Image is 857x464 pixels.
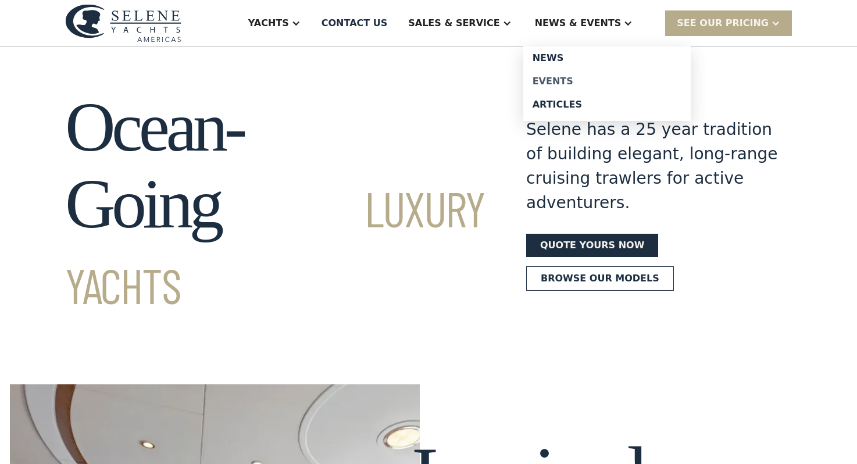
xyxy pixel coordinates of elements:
[523,47,691,70] a: News
[523,47,691,121] nav: News & EVENTS
[535,16,622,30] div: News & EVENTS
[408,16,499,30] div: Sales & Service
[65,4,181,42] img: logo
[526,234,658,257] a: Quote yours now
[65,89,484,319] h1: Ocean-Going
[65,179,484,314] span: Luxury Yachts
[533,53,681,63] div: News
[665,10,792,35] div: SEE Our Pricing
[526,117,792,215] div: Selene has a 25 year tradition of building elegant, long-range cruising trawlers for active adven...
[523,93,691,116] a: Articles
[322,16,388,30] div: Contact US
[533,100,681,109] div: Articles
[248,16,289,30] div: Yachts
[533,77,681,86] div: Events
[523,70,691,93] a: Events
[677,16,769,30] div: SEE Our Pricing
[526,266,674,291] a: Browse our models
